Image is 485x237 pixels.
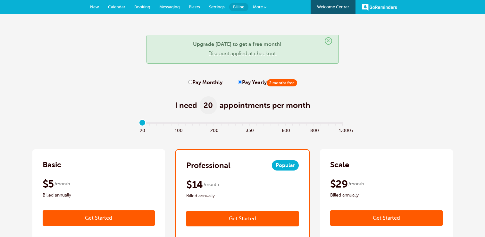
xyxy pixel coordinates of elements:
h2: Professional [186,160,230,171]
input: Pay Monthly [188,80,192,84]
span: Blasts [189,4,200,9]
span: 20 [139,126,146,134]
span: /month [54,180,70,188]
a: Billing [229,3,248,11]
a: Get Started [330,210,443,226]
a: Get Started [43,210,155,226]
p: Discount applied at checkout. [153,51,332,57]
span: 100 [175,126,182,134]
span: /month [348,180,364,188]
a: Get Started [186,211,299,226]
span: Settings [209,4,225,9]
span: $14 [186,178,203,191]
span: 20 [200,96,217,114]
span: Messaging [159,4,180,9]
span: appointments per month [220,100,310,110]
span: Calendar [108,4,125,9]
span: More [253,4,263,9]
label: Pay Monthly [188,80,222,86]
label: Pay Yearly [238,80,297,86]
span: Billed annually [43,191,155,199]
span: Billed annually [186,192,299,200]
span: I need [175,100,197,110]
span: 600 [282,126,289,134]
span: 200 [210,126,217,134]
span: 350 [246,126,253,134]
span: $29 [330,178,347,190]
input: Pay Yearly2 months free [238,80,242,84]
span: Popular [272,160,299,171]
h2: Basic [43,160,61,170]
span: $5 [43,178,54,190]
span: Booking [134,4,150,9]
span: Billed annually [330,191,443,199]
span: 1,000+ [339,126,346,134]
strong: Upgrade [DATE] to get a free month! [193,41,281,47]
span: /month [204,181,219,189]
span: × [325,37,332,45]
span: Billing [233,4,245,9]
span: 800 [310,126,317,134]
h2: Scale [330,160,349,170]
span: 2 months free [267,79,297,86]
span: New [90,4,99,9]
